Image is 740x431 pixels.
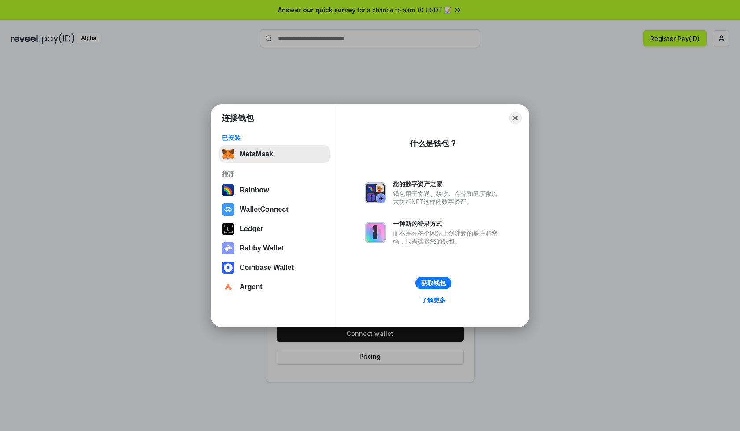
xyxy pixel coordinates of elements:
[393,190,502,206] div: 钱包用于发送、接收、存储和显示像以太坊和NFT这样的数字资产。
[240,186,269,194] div: Rainbow
[222,113,254,123] h1: 连接钱包
[415,277,451,289] button: 获取钱包
[393,220,502,228] div: 一种新的登录方式
[240,264,294,272] div: Coinbase Wallet
[365,182,386,203] img: svg+xml,%3Csvg%20xmlns%3D%22http%3A%2F%2Fwww.w3.org%2F2000%2Fsvg%22%20fill%3D%22none%22%20viewBox...
[222,262,234,274] img: svg+xml,%3Csvg%20width%3D%2228%22%20height%3D%2228%22%20viewBox%3D%220%200%2028%2028%22%20fill%3D...
[222,170,327,178] div: 推荐
[219,201,330,218] button: WalletConnect
[219,181,330,199] button: Rainbow
[222,148,234,160] img: svg+xml,%3Csvg%20fill%3D%22none%22%20height%3D%2233%22%20viewBox%3D%220%200%2035%2033%22%20width%...
[222,242,234,254] img: svg+xml,%3Csvg%20xmlns%3D%22http%3A%2F%2Fwww.w3.org%2F2000%2Fsvg%22%20fill%3D%22none%22%20viewBox...
[222,134,327,142] div: 已安装
[240,150,273,158] div: MetaMask
[421,279,446,287] div: 获取钱包
[410,138,457,149] div: 什么是钱包？
[219,145,330,163] button: MetaMask
[222,203,234,216] img: svg+xml,%3Csvg%20width%3D%2228%22%20height%3D%2228%22%20viewBox%3D%220%200%2028%2028%22%20fill%3D...
[222,184,234,196] img: svg+xml,%3Csvg%20width%3D%22120%22%20height%3D%22120%22%20viewBox%3D%220%200%20120%20120%22%20fil...
[240,225,263,233] div: Ledger
[240,244,284,252] div: Rabby Wallet
[219,239,330,257] button: Rabby Wallet
[222,281,234,293] img: svg+xml,%3Csvg%20width%3D%2228%22%20height%3D%2228%22%20viewBox%3D%220%200%2028%2028%22%20fill%3D...
[219,220,330,238] button: Ledger
[240,283,263,291] div: Argent
[509,112,522,124] button: Close
[421,296,446,304] div: 了解更多
[219,259,330,276] button: Coinbase Wallet
[416,295,451,306] a: 了解更多
[222,223,234,235] img: svg+xml,%3Csvg%20xmlns%3D%22http%3A%2F%2Fwww.w3.org%2F2000%2Fsvg%22%20width%3D%2228%22%20height%3...
[365,222,386,243] img: svg+xml,%3Csvg%20xmlns%3D%22http%3A%2F%2Fwww.w3.org%2F2000%2Fsvg%22%20fill%3D%22none%22%20viewBox...
[393,180,502,188] div: 您的数字资产之家
[240,206,289,214] div: WalletConnect
[219,278,330,296] button: Argent
[393,229,502,245] div: 而不是在每个网站上创建新的账户和密码，只需连接您的钱包。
